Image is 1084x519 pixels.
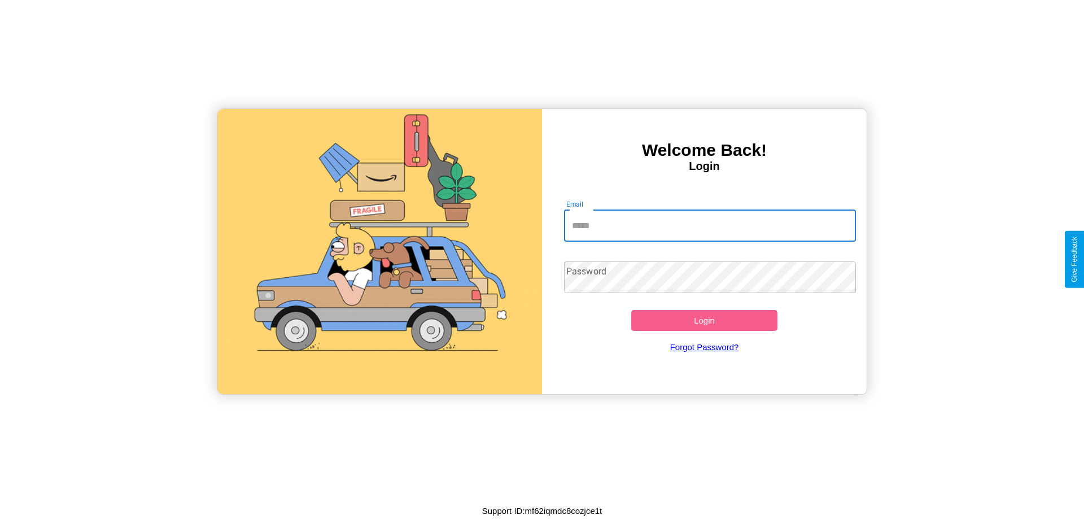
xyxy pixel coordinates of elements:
div: Give Feedback [1070,237,1078,282]
label: Email [566,199,584,209]
a: Forgot Password? [558,331,851,363]
p: Support ID: mf62iqmdc8cozjce1t [482,503,602,518]
h3: Welcome Back! [542,141,867,160]
img: gif [217,109,542,394]
button: Login [631,310,777,331]
h4: Login [542,160,867,173]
